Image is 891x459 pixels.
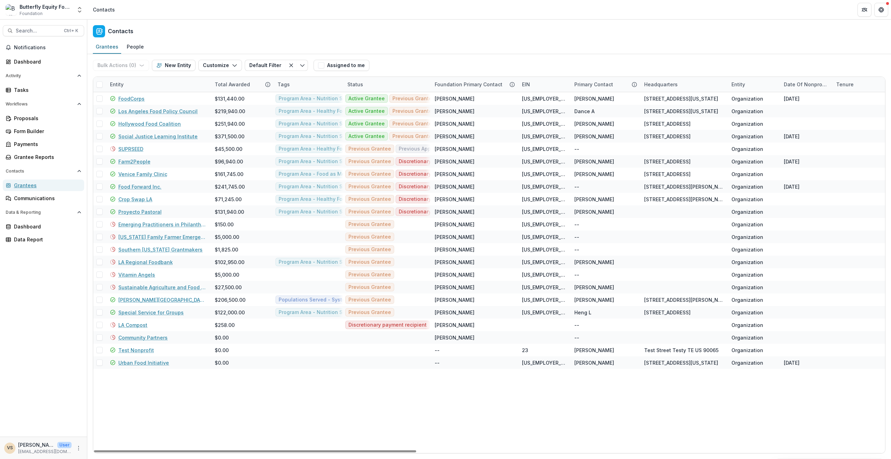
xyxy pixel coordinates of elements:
div: $150.00 [215,221,234,228]
a: Emerging Practitioners in Philanthropy [118,221,206,228]
div: Entity [106,77,211,92]
div: [PERSON_NAME] [435,145,474,153]
div: [US_EMPLOYER_IDENTIFICATION_NUMBER] [522,158,566,165]
button: Get Help [874,3,888,17]
div: $371,500.00 [215,133,244,140]
span: Program Area - Food as Medicine [279,171,360,177]
span: Discretionary payment recipient [399,184,477,190]
span: Discretionary payment recipient [399,196,477,202]
div: $206,500.00 [215,296,245,304]
button: Toggle menu [297,60,308,71]
div: Primary Contact [570,77,640,92]
span: Program Area - Nutrition Security [279,259,359,265]
div: Entity [106,81,128,88]
button: Bulk Actions (0) [93,60,149,71]
div: [PERSON_NAME] [574,258,614,266]
span: Previous Grantee [348,234,391,240]
div: Organization [731,296,763,304]
span: Active Grantee [348,108,385,114]
div: Tags [273,77,343,92]
span: Previous Grantee [392,133,435,139]
div: [US_EMPLOYER_IDENTIFICATION_NUMBER] [522,108,566,115]
div: $0.00 [215,347,229,354]
span: Previous Grantee [348,309,391,315]
div: Communications [14,195,79,202]
p: User [57,442,72,448]
div: Organization [731,246,763,253]
a: [US_STATE] Family Farmer Emergency Fund [118,233,206,241]
div: Payments [14,140,79,148]
div: Test Street Testy TE US 90065 [644,347,719,354]
div: [PERSON_NAME] [435,133,474,140]
div: [US_EMPLOYER_IDENTIFICATION_NUMBER] [522,133,566,140]
span: Previous Grantee [348,221,391,227]
button: Open Activity [3,70,84,81]
span: Notifications [14,45,81,51]
div: Tenure [832,77,884,92]
a: Farm2People [118,158,150,165]
div: $219,940.00 [215,108,245,115]
div: [STREET_ADDRESS] [644,158,691,165]
div: Organization [731,133,763,140]
div: Organization [731,108,763,115]
a: [PERSON_NAME][GEOGRAPHIC_DATA] [118,296,206,304]
a: Southern [US_STATE] Grantmakers [118,246,202,253]
span: Program Area - Nutrition Security [279,184,359,190]
div: [STREET_ADDRESS][US_STATE] [644,359,718,366]
span: Previous Grantee [348,259,391,265]
div: [US_EMPLOYER_IDENTIFICATION_NUMBER] [522,170,566,178]
span: Previous Grantee [348,146,391,152]
div: [US_EMPLOYER_IDENTIFICATION_NUMBER] [522,196,566,203]
div: [DATE] [784,183,800,190]
div: [PERSON_NAME] [574,296,614,304]
div: Organization [731,284,763,291]
button: New Entity [152,60,196,71]
div: Foundation Primary Contact [430,81,507,88]
div: Date of Nonprofit Status Confirm [780,77,832,92]
span: Previous Grantee [348,159,391,165]
a: Grantee Reports [3,151,84,163]
div: $1,825.00 [215,246,238,253]
button: Open Data & Reporting [3,207,84,218]
span: Previous Grantee [392,96,435,102]
div: [PERSON_NAME] [435,309,474,316]
div: [PERSON_NAME] [435,296,474,304]
div: [US_EMPLOYER_IDENTIFICATION_NUMBER] [522,221,566,228]
button: Notifications [3,42,84,53]
div: -- [574,246,579,253]
div: Vannesa Santos [7,446,13,450]
div: -- [574,145,579,153]
span: Activity [6,73,74,78]
div: $0.00 [215,334,229,341]
span: Previous Grantee [348,184,391,190]
div: $131,940.00 [215,208,244,216]
div: [PERSON_NAME] [435,271,474,278]
a: Form Builder [3,125,84,137]
a: Data Report [3,234,84,245]
div: Total Awarded [211,77,273,92]
div: [US_EMPLOYER_IDENTIFICATION_NUMBER] [522,258,566,266]
div: Foundation Primary Contact [430,77,518,92]
div: [STREET_ADDRESS] [644,120,691,127]
div: Form Builder [14,127,79,135]
div: Tasks [14,86,79,94]
div: Dashboard [14,223,79,230]
a: Grantees [93,40,121,54]
div: [PERSON_NAME] [574,95,614,102]
button: Search... [3,25,84,36]
div: -- [574,271,579,278]
div: Status [343,77,430,92]
div: [PERSON_NAME] [574,120,614,127]
button: Partners [857,3,871,17]
div: $102,950.00 [215,258,244,266]
a: Crop Swap LA [118,196,152,203]
span: Previous Grantee [348,209,391,215]
div: Organization [731,183,763,190]
a: SUPRSEED [118,145,143,153]
div: Headquarters [640,77,727,92]
button: Assigned to me [314,60,369,71]
div: [PERSON_NAME] [435,321,474,329]
div: [STREET_ADDRESS][US_STATE] [644,108,718,115]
